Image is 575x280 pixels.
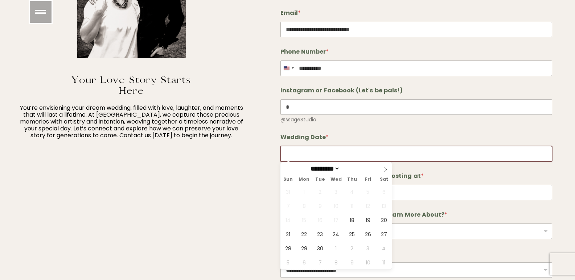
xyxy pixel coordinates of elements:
[281,241,295,255] span: September 28, 2025
[296,177,312,182] span: Mon
[345,241,359,255] span: October 2, 2025
[313,241,327,255] span: September 30, 2025
[329,255,343,269] span: October 8, 2025
[297,227,311,241] span: September 22, 2025
[377,213,391,227] span: September 20, 2025
[308,165,340,172] select: Month
[297,213,311,227] span: September 15, 2025
[280,60,296,76] button: Selected country
[344,177,360,182] span: Thu
[280,48,552,55] label: Phone Number
[345,227,359,241] span: September 25, 2025
[297,185,311,199] span: September 1, 2025
[280,250,552,257] label: Where Did You Hear About Us?
[280,9,552,16] label: Email
[281,199,295,213] span: September 7, 2025
[297,255,311,269] span: October 6, 2025
[345,213,359,227] span: September 18, 2025
[377,241,391,255] span: October 4, 2025
[376,177,392,182] span: Sat
[280,87,552,94] label: Instagram or Facebook (Let's be pals!)
[361,199,375,213] span: September 12, 2025
[313,185,327,199] span: September 2, 2025
[377,255,391,269] span: October 11, 2025
[345,255,359,269] span: October 9, 2025
[329,227,343,241] span: September 24, 2025
[329,241,343,255] span: October 1, 2025
[65,75,199,96] h3: Your Love Story Starts Here
[19,104,245,139] p: You’re envisioning your dream wedding, filled with love, laughter, and moments that will last a l...
[360,177,376,182] span: Fri
[345,185,359,199] span: September 4, 2025
[329,199,343,213] span: September 10, 2025
[377,185,391,199] span: September 6, 2025
[329,185,343,199] span: September 3, 2025
[361,255,375,269] span: October 10, 2025
[281,255,295,269] span: October 5, 2025
[361,227,375,241] span: September 26, 2025
[281,213,295,227] span: September 14, 2025
[297,199,311,213] span: September 8, 2025
[377,227,391,241] span: September 27, 2025
[361,213,375,227] span: September 19, 2025
[280,177,296,182] span: Sun
[361,241,375,255] span: October 3, 2025
[329,213,343,227] span: September 17, 2025
[361,185,375,199] span: September 5, 2025
[313,227,327,241] span: September 23, 2025
[345,199,359,213] span: September 11, 2025
[312,177,328,182] span: Tue
[297,241,311,255] span: September 29, 2025
[377,199,391,213] span: September 13, 2025
[281,185,295,199] span: August 31, 2025
[280,172,552,179] label: What Wedding Venue Will You Be Hosting at
[280,60,552,76] input: Phone Number
[280,117,552,123] div: @ssageStudio
[313,199,327,213] span: September 9, 2025
[340,165,364,172] input: Year
[313,255,327,269] span: October 7, 2025
[280,211,552,218] label: What Services Would You Like To Learn More About?
[281,227,295,241] span: September 21, 2025
[280,134,552,141] label: Wedding Date
[328,177,344,182] span: Wed
[313,213,327,227] span: September 16, 2025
